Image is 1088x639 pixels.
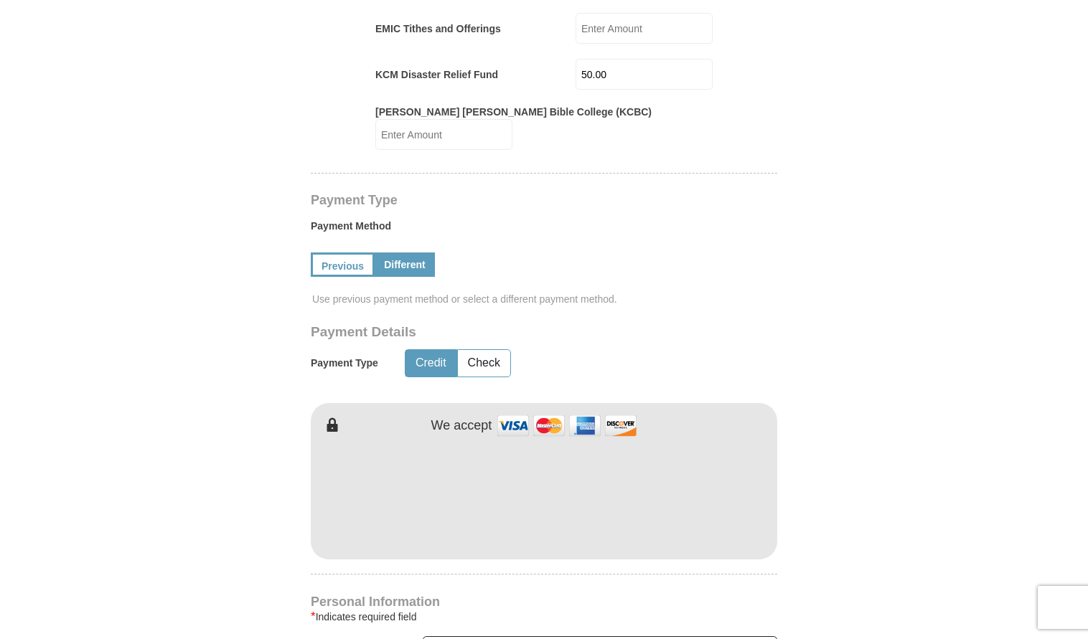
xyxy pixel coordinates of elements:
[405,350,456,377] button: Credit
[311,194,777,206] h4: Payment Type
[311,596,777,607] h4: Personal Information
[375,105,652,119] label: [PERSON_NAME] [PERSON_NAME] Bible College (KCBC)
[312,292,779,306] span: Use previous payment method or select a different payment method.
[431,418,492,434] h4: We accept
[576,59,713,90] input: Enter Amount
[576,13,713,44] input: Enter Amount
[311,357,378,369] h5: Payment Type
[375,252,435,277] a: Different
[311,252,375,277] a: Previous
[375,22,501,36] label: EMIC Tithes and Offerings
[375,67,498,82] label: KCM Disaster Relief Fund
[311,324,677,341] h3: Payment Details
[311,608,777,625] div: Indicates required field
[458,350,510,377] button: Check
[311,219,777,240] label: Payment Method
[375,119,512,150] input: Enter Amount
[495,410,639,441] img: credit cards accepted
